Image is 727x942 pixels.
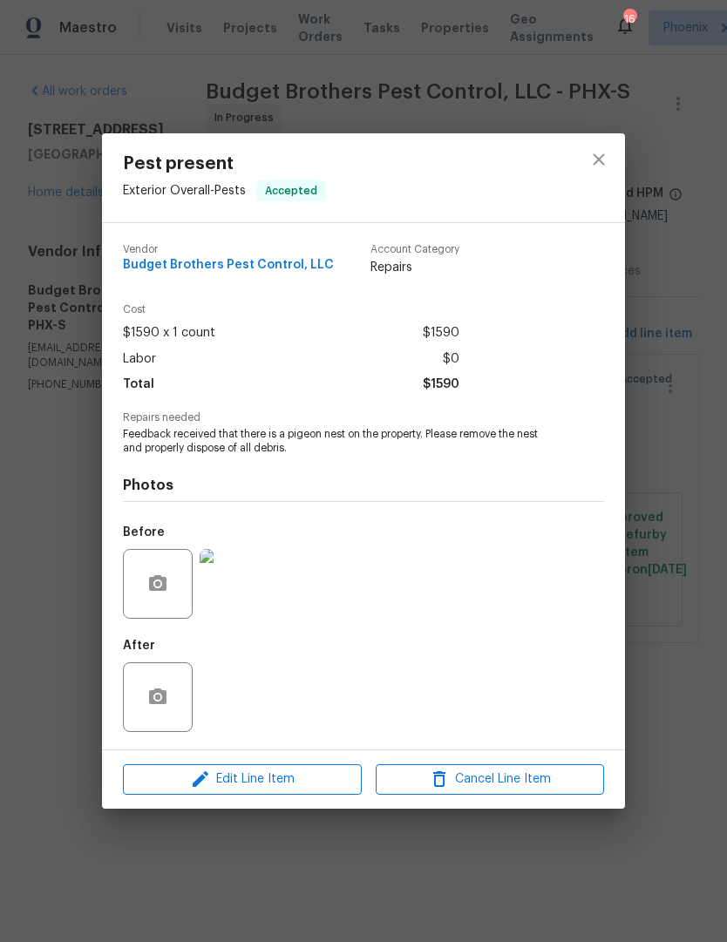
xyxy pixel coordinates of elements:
[123,764,362,795] button: Edit Line Item
[423,321,459,346] span: $1590
[370,244,459,255] span: Account Category
[123,526,165,539] h5: Before
[423,372,459,397] span: $1590
[123,244,334,255] span: Vendor
[123,259,334,272] span: Budget Brothers Pest Control, LLC
[623,10,635,28] div: 16
[123,154,326,173] span: Pest present
[258,182,324,200] span: Accepted
[381,769,599,790] span: Cancel Line Item
[123,347,156,372] span: Labor
[578,139,620,180] button: close
[123,321,215,346] span: $1590 x 1 count
[123,372,154,397] span: Total
[123,427,556,457] span: Feedback received that there is a pigeon nest on the property. Please remove the nest and properl...
[376,764,604,795] button: Cancel Line Item
[370,259,459,276] span: Repairs
[123,412,604,424] span: Repairs needed
[443,347,459,372] span: $0
[123,640,155,652] h5: After
[123,477,604,494] h4: Photos
[128,769,357,790] span: Edit Line Item
[123,185,246,197] span: Exterior Overall - Pests
[123,304,459,315] span: Cost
